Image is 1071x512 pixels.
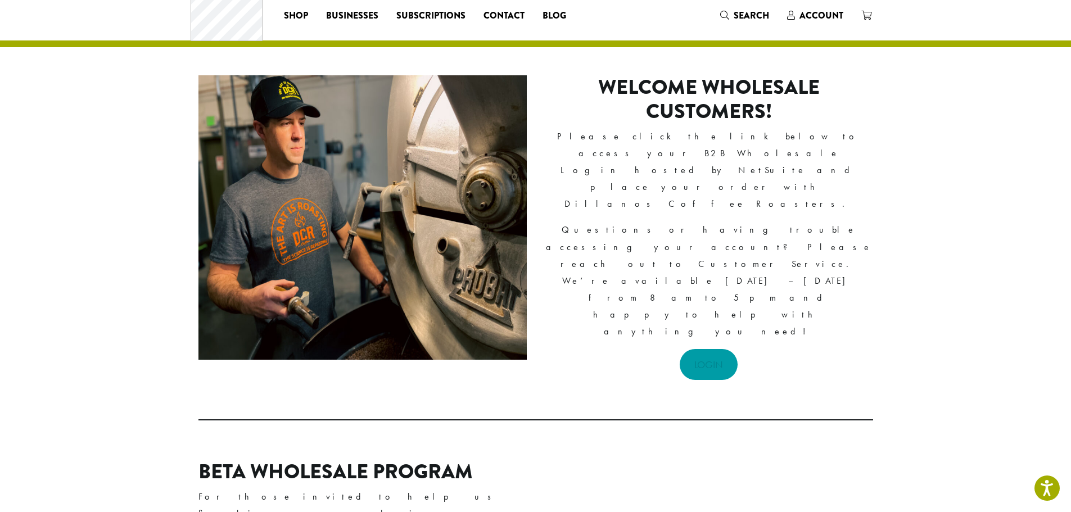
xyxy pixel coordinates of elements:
span: Search [734,9,769,22]
span: Account [799,9,843,22]
span: Subscriptions [396,9,466,23]
p: Please click the link below to access your B2B Wholesale Login hosted by NetSuite and place your ... [545,128,873,212]
span: Contact [483,9,525,23]
p: Questions or having trouble accessing your account? Please reach out to Customer Service. We’re a... [545,221,873,340]
a: Shop [275,7,317,25]
span: Shop [284,9,308,23]
a: LOGIN [680,349,738,380]
a: Search [711,6,778,25]
h2: Beta Wholesale Program [198,460,527,484]
h2: Welcome Wholesale Customers! [545,75,873,124]
span: Blog [543,9,566,23]
span: Businesses [326,9,378,23]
